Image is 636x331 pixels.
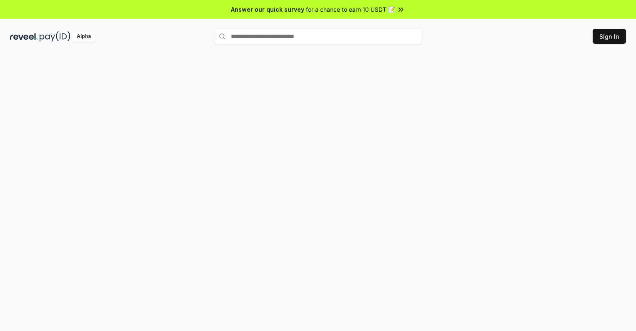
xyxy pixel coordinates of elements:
[72,31,95,42] div: Alpha
[231,5,304,14] span: Answer our quick survey
[306,5,395,14] span: for a chance to earn 10 USDT 📝
[593,29,626,44] button: Sign In
[40,31,70,42] img: pay_id
[10,31,38,42] img: reveel_dark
